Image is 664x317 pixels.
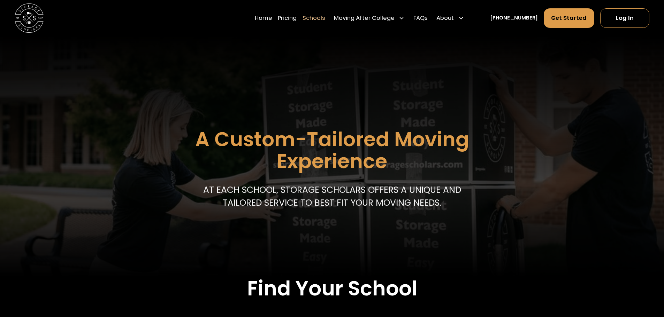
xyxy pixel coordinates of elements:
[15,3,44,32] img: Storage Scholars main logo
[255,8,272,28] a: Home
[158,128,506,172] h1: A Custom-Tailored Moving Experience
[278,8,297,28] a: Pricing
[334,14,395,23] div: Moving After College
[413,8,428,28] a: FAQs
[303,8,325,28] a: Schools
[544,8,595,28] a: Get Started
[490,14,538,22] a: [PHONE_NUMBER]
[600,8,649,28] a: Log In
[331,8,408,28] div: Moving After College
[15,3,44,32] a: home
[436,14,454,23] div: About
[434,8,467,28] div: About
[71,276,593,301] h2: Find Your School
[200,184,464,210] p: At each school, storage scholars offers a unique and tailored service to best fit your Moving needs.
